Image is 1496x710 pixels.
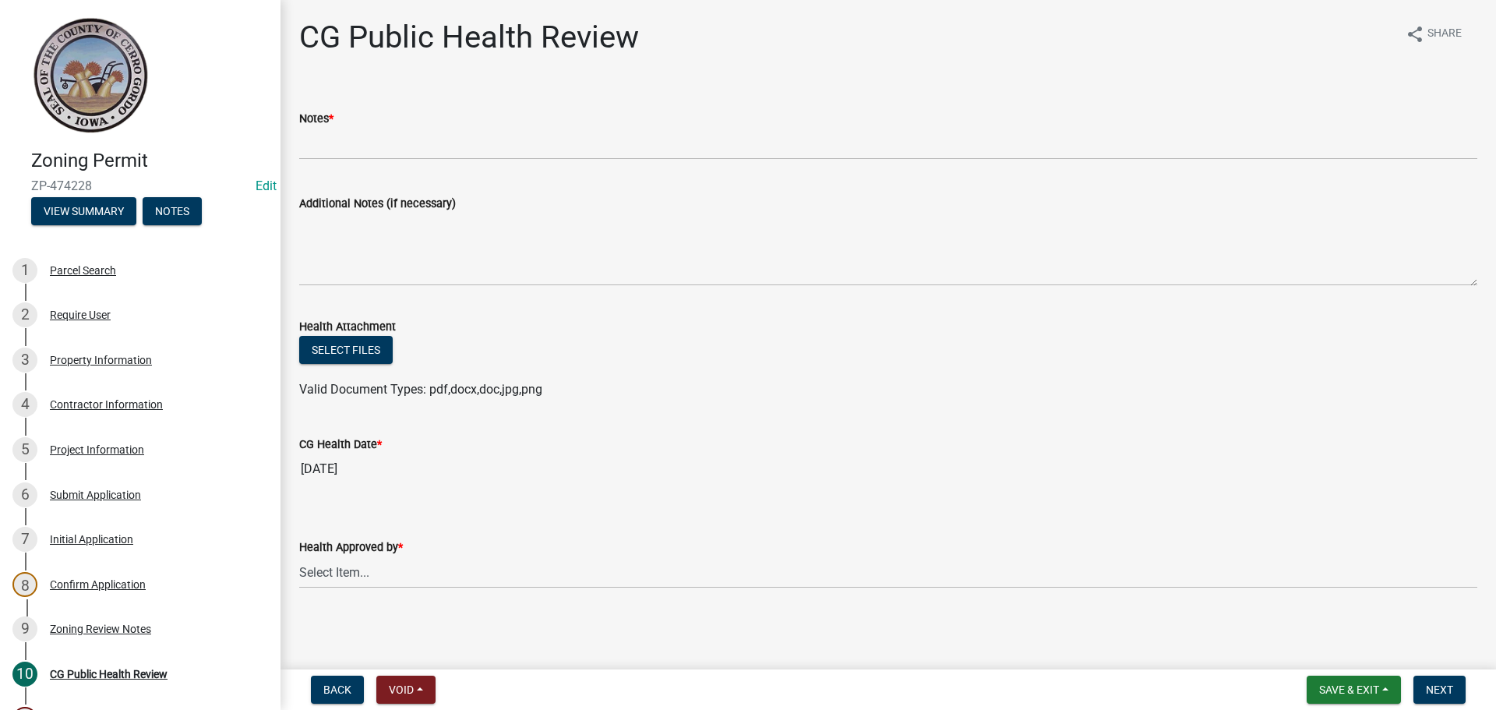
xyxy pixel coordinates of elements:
div: 7 [12,527,37,552]
div: 6 [12,482,37,507]
label: Notes [299,114,333,125]
div: Zoning Review Notes [50,623,151,634]
span: ZP-474228 [31,178,249,193]
button: Void [376,676,436,704]
span: Void [389,684,414,696]
span: Save & Exit [1319,684,1379,696]
div: CG Public Health Review [50,669,168,680]
button: Next [1413,676,1466,704]
button: View Summary [31,197,136,225]
h4: Zoning Permit [31,150,268,172]
wm-modal-confirm: Edit Application Number [256,178,277,193]
span: Valid Document Types: pdf,docx,doc,jpg,png [299,382,542,397]
div: Parcel Search [50,265,116,276]
label: Additional Notes (if necessary) [299,199,456,210]
wm-modal-confirm: Summary [31,206,136,218]
div: 9 [12,616,37,641]
h1: CG Public Health Review [299,19,639,56]
label: Health Attachment [299,322,396,333]
div: Submit Application [50,489,141,500]
button: Save & Exit [1307,676,1401,704]
span: Share [1427,25,1462,44]
div: 4 [12,392,37,417]
div: 10 [12,662,37,687]
a: Edit [256,178,277,193]
div: Project Information [50,444,144,455]
div: Require User [50,309,111,320]
img: Cerro Gordo County, Iowa [31,16,149,133]
button: Select files [299,336,393,364]
div: Confirm Application [50,579,146,590]
label: Health Approved by [299,542,403,553]
span: Back [323,684,351,696]
wm-modal-confirm: Notes [143,206,202,218]
div: 2 [12,302,37,327]
button: Notes [143,197,202,225]
div: 5 [12,437,37,462]
div: 1 [12,258,37,283]
button: shareShare [1393,19,1474,49]
button: Back [311,676,364,704]
label: CG Health Date [299,440,382,450]
div: 3 [12,348,37,373]
div: Property Information [50,355,152,366]
div: Contractor Information [50,399,163,410]
span: Next [1426,684,1453,696]
i: share [1406,25,1424,44]
div: 8 [12,572,37,597]
div: Initial Application [50,534,133,545]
